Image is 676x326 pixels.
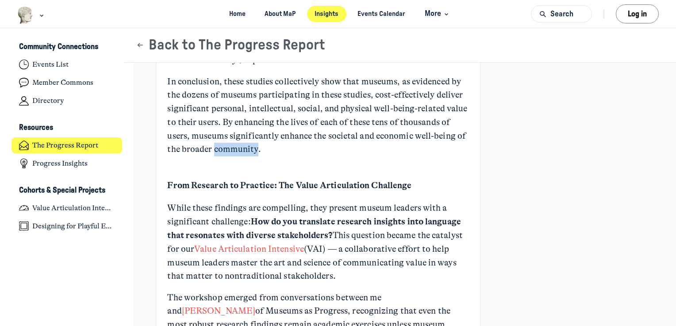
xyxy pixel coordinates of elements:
a: Events Calendar [350,6,413,22]
button: Community ConnectionsCollapse space [12,40,123,55]
h3: Community Connections [19,42,98,52]
h3: Resources [19,123,53,133]
h4: Value Articulation Intensive (Cultural Leadership Lab) [32,204,115,212]
h4: The Progress Report [32,141,98,150]
p: While these findings are compelling, they present museum leaders with a significant challenge: Th... [167,201,469,283]
strong: From Research to Practice: The Value Articulation Challenge [167,180,411,190]
button: More [417,6,454,22]
button: Museums as Progress logo [17,6,46,25]
a: Home [222,6,253,22]
strong: How do you translate research insights into language that resonates with diverse stakeholders? [167,216,463,240]
button: Cohorts & Special ProjectsCollapse space [12,183,123,198]
h4: Events List [32,60,69,69]
button: Log in [616,4,659,23]
a: About MaP [257,6,303,22]
a: Insights [307,6,346,22]
h3: Cohorts & Special Projects [19,186,105,195]
button: Back to The Progress Report [136,37,325,54]
p: In conclusion, these studies collectively show that museums, as evidenced by the dozens of museum... [167,75,469,157]
h4: Progress Insights [32,159,88,168]
h4: Directory [32,96,64,105]
span: View user profile [182,306,255,316]
img: Museums as Progress logo [17,7,34,24]
a: Directory [12,93,123,109]
a: Progress Insights [12,155,123,172]
button: ResourcesCollapse space [12,121,123,136]
header: Page Header [124,28,676,63]
a: Designing for Playful Engagement [12,218,123,234]
a: The Progress Report [12,137,123,154]
a: Events List [12,57,123,73]
span: More [425,8,451,20]
button: Search [531,5,592,23]
h4: Designing for Playful Engagement [32,222,115,231]
a: Value Articulation Intensive (Cultural Leadership Lab) [12,200,123,216]
a: Member Commons [12,75,123,91]
a: Value Articulation Intensive [194,244,304,254]
h4: Member Commons [32,78,93,87]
